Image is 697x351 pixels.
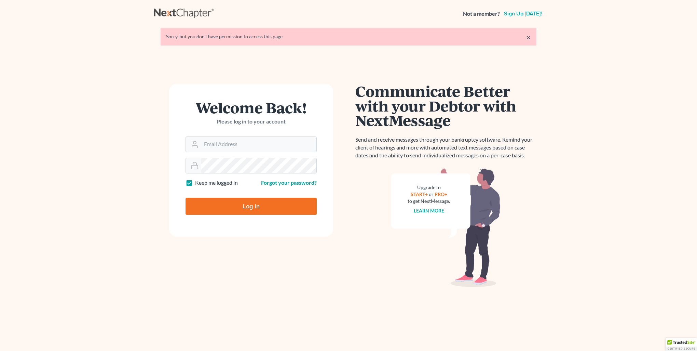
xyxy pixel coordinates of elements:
[408,198,450,205] div: to get NextMessage.
[186,100,317,115] h1: Welcome Back!
[186,118,317,126] p: Please log in to your account
[391,168,501,287] img: nextmessage_bg-59042aed3d76b12b5cd301f8e5b87938c9018125f34e5fa2b7a6b67550977c72.svg
[411,191,428,197] a: START+
[355,136,536,159] p: Send and receive messages through your bankruptcy software. Remind your client of hearings and mo...
[195,179,238,187] label: Keep me logged in
[408,184,450,191] div: Upgrade to
[526,33,531,41] a: ×
[503,11,543,16] a: Sign up [DATE]!
[201,137,316,152] input: Email Address
[666,338,697,351] div: TrustedSite Certified
[435,191,447,197] a: PRO+
[429,191,434,197] span: or
[463,10,500,18] strong: Not a member?
[414,208,444,213] a: Learn more
[355,84,536,128] h1: Communicate Better with your Debtor with NextMessage
[261,179,317,186] a: Forgot your password?
[166,33,531,40] div: Sorry, but you don't have permission to access this page
[186,198,317,215] input: Log In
